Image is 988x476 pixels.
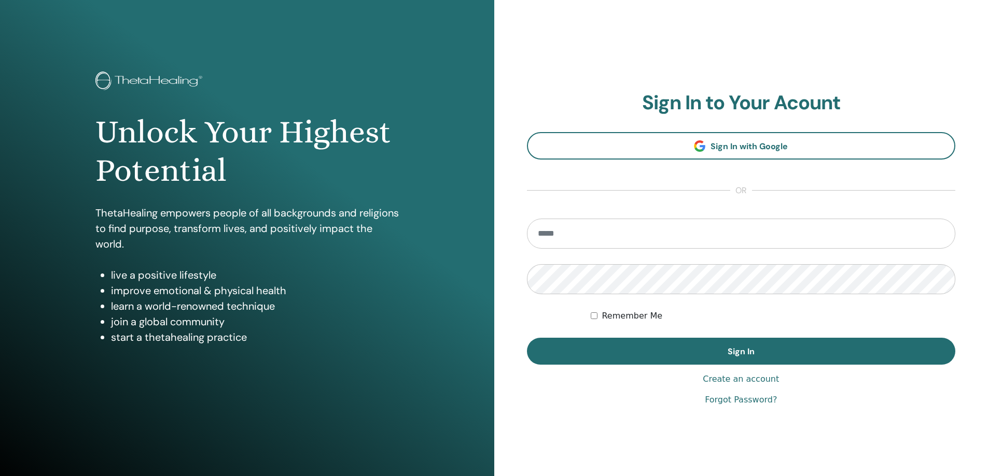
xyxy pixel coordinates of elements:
h1: Unlock Your Highest Potential [95,113,399,190]
li: learn a world-renowned technique [111,298,399,314]
span: Sign In with Google [711,141,788,152]
li: improve emotional & physical health [111,283,399,298]
li: start a thetahealing practice [111,329,399,345]
a: Create an account [703,373,779,385]
label: Remember Me [602,310,662,322]
p: ThetaHealing empowers people of all backgrounds and religions to find purpose, transform lives, a... [95,205,399,252]
li: live a positive lifestyle [111,267,399,283]
span: or [730,184,752,197]
li: join a global community [111,314,399,329]
h2: Sign In to Your Acount [527,91,956,115]
button: Sign In [527,338,956,365]
div: Keep me authenticated indefinitely or until I manually logout [591,310,955,322]
a: Forgot Password? [705,394,777,406]
span: Sign In [728,346,755,357]
a: Sign In with Google [527,132,956,160]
